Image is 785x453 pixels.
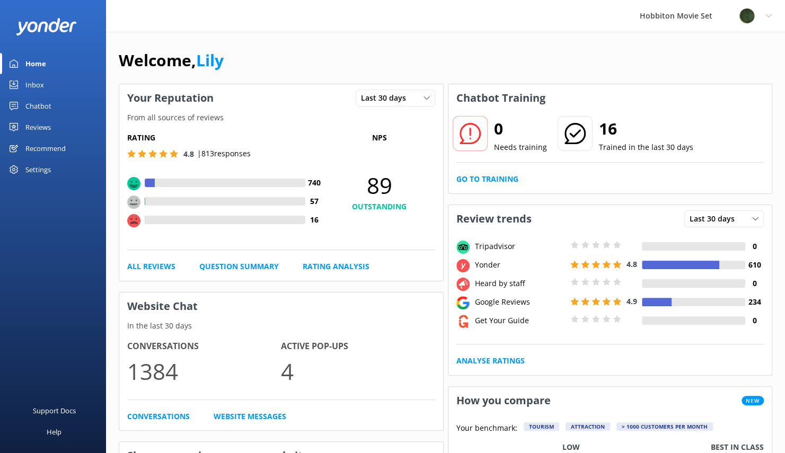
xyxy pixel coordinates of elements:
span: 89 [324,172,435,199]
span: New [742,396,764,405]
h4: 234 [745,296,764,308]
p: In the last 30 days [119,320,443,332]
div: Settings [25,159,51,180]
a: Lily [196,49,224,71]
h4: 0 [745,315,764,326]
h3: Review trends [448,205,540,233]
p: 1384 [127,353,281,389]
h4: 16 [305,214,324,226]
a: All Reviews [127,261,175,272]
a: Website Messages [214,411,286,422]
div: Home [25,53,46,74]
p: From all sources of reviews [119,112,443,123]
h4: 610 [745,259,764,271]
img: 34-1720495293.png [739,8,755,24]
div: Recommend [25,138,66,159]
a: Analyse Ratings [456,355,525,367]
p: Needs training [494,141,547,153]
p: NPS [324,132,435,144]
h1: Welcome, [119,48,224,73]
div: Inbox [25,74,44,95]
h3: Website Chat [119,292,443,320]
a: Question Summary [199,261,279,272]
h4: 57 [305,196,324,207]
h3: Chatbot Training [448,84,553,112]
img: yonder-white-logo.png [16,18,77,35]
div: Reviews [25,117,51,138]
div: Google Reviews [472,296,568,308]
p: Low [562,441,580,453]
div: Heard by staff [472,278,568,289]
h3: How you compare [448,387,559,414]
span: 4.8 [183,149,194,159]
h2: 16 [599,116,693,141]
h3: Your Reputation [119,84,222,112]
span: 4.9 [627,296,637,306]
span: Last 30 days [361,92,412,104]
p: Best in class [711,441,764,453]
span: 4.8 [627,259,637,269]
div: Chatbot [25,95,51,117]
h2: 0 [494,116,547,141]
div: Get Your Guide [472,315,568,326]
h4: 0 [745,241,764,252]
h4: 0 [745,278,764,289]
h4: Active Pop-ups [281,340,435,353]
p: 4 [281,353,435,389]
h4: OUTSTANDING [324,201,435,212]
h5: Rating [127,132,324,144]
div: Tripadvisor [472,241,568,252]
h4: 740 [305,177,324,189]
div: > 1000 customers per month [616,422,713,431]
div: Yonder [472,259,568,271]
h4: Conversations [127,340,281,353]
span: Last 30 days [690,213,741,225]
div: Tourism [524,422,559,431]
a: Conversations [127,411,190,422]
p: Trained in the last 30 days [599,141,693,153]
div: Attraction [566,422,610,431]
a: Rating Analysis [303,261,369,272]
a: Go to Training [456,173,518,185]
div: Support Docs [33,400,76,421]
p: | 813 responses [197,148,251,159]
p: Your benchmark: [456,422,517,435]
div: Help [47,421,61,442]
